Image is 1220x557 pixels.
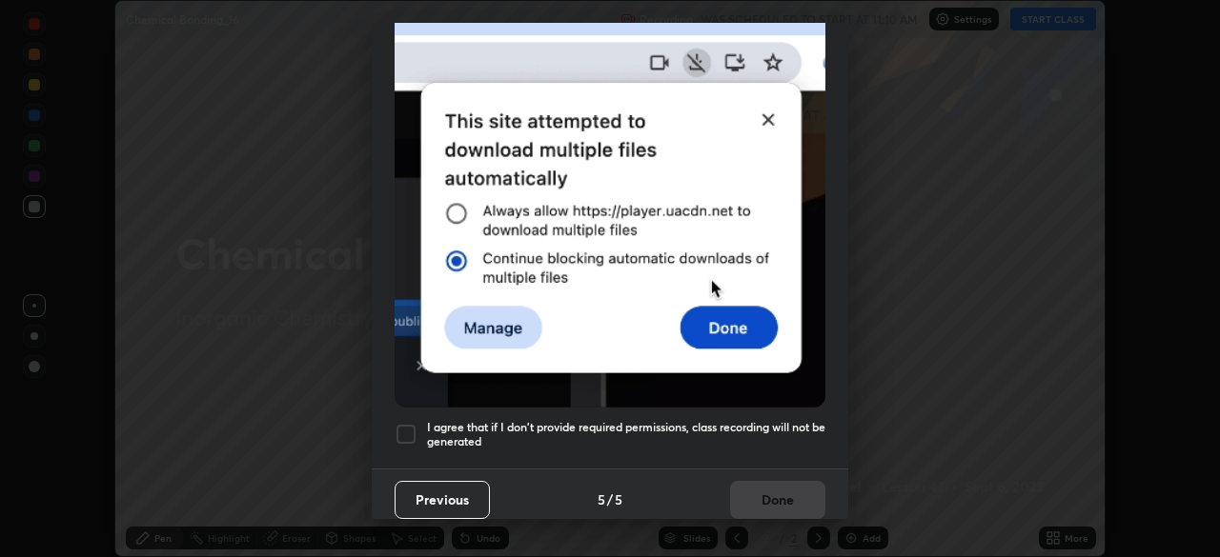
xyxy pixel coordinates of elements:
[427,420,825,449] h5: I agree that if I don't provide required permissions, class recording will not be generated
[615,489,622,509] h4: 5
[395,481,490,519] button: Previous
[598,489,605,509] h4: 5
[607,489,613,509] h4: /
